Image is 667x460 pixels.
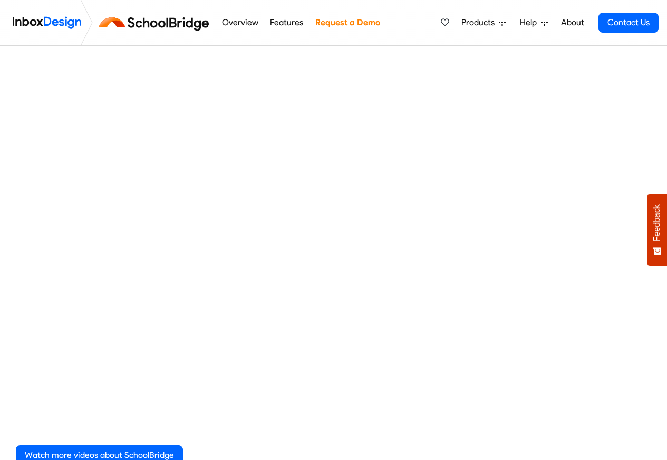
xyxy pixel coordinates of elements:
a: Products [457,12,510,33]
a: Request a Demo [312,12,383,33]
button: Feedback - Show survey [647,194,667,266]
a: Features [267,12,306,33]
a: Overview [219,12,261,33]
a: Help [516,12,552,33]
span: Products [461,16,499,29]
span: Help [520,16,541,29]
a: Contact Us [598,13,659,33]
img: schoolbridge logo [97,10,216,35]
span: Feedback [652,204,662,241]
a: About [558,12,587,33]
